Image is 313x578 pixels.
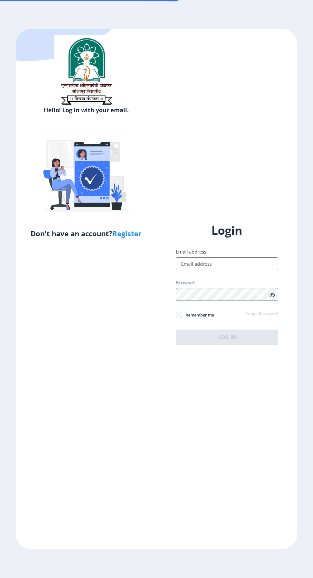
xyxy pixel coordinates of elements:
img: sulogo.png [54,35,118,107]
img: Verified-rafiki.svg [30,116,142,228]
label: Password: [176,280,195,285]
a: Forgot Password? [246,311,278,317]
input: Email address [176,257,278,270]
label: Email address: [176,248,208,255]
h5: Don't have an account? [20,228,152,238]
button: Log In [176,330,278,345]
span: Remember me [182,311,214,319]
h1: Login [176,223,278,238]
h6: Hello! Log in with your email. [20,106,152,114]
a: Register [112,229,141,238]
